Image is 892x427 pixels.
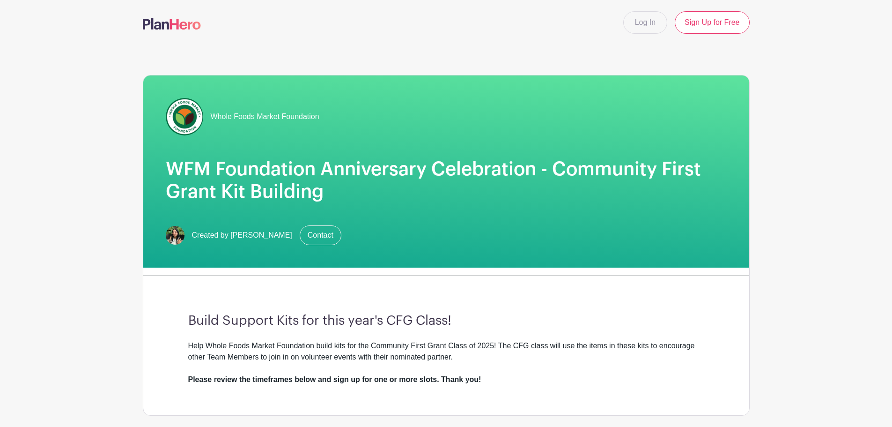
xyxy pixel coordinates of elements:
[675,11,749,34] a: Sign Up for Free
[192,230,292,241] span: Created by [PERSON_NAME]
[166,226,184,245] img: mireya.jpg
[300,225,341,245] a: Contact
[188,375,481,383] strong: Please review the timeframes below and sign up for one or more slots. Thank you!
[143,18,201,30] img: logo-507f7623f17ff9eddc593b1ce0a138ce2505c220e1c5a4e2b4648c50719b7d32.svg
[188,340,704,385] div: Help Whole Foods Market Foundation build kits for the Community First Grant Class of 2025! The CF...
[211,111,319,122] span: Whole Foods Market Foundation
[188,313,704,329] h3: Build Support Kits for this year's CFG Class!
[166,158,727,203] h1: WFM Foundation Anniversary Celebration - Community First Grant Kit Building
[166,98,203,135] img: wfmf_primary_badge_4c.png
[623,11,667,34] a: Log In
